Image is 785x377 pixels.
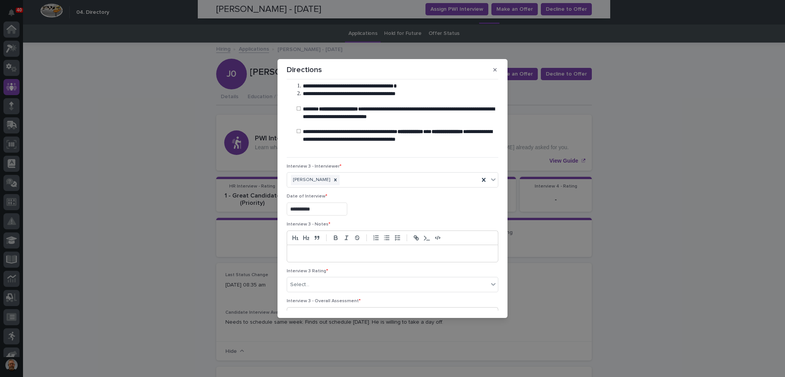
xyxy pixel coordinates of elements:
span: Interview 3 - Overall Assessment [287,299,361,303]
span: Date of Interview [287,194,327,199]
span: Interview 3 Rating [287,269,328,273]
div: [PERSON_NAME] [291,175,331,185]
p: Directions [287,65,322,74]
span: Interview 3 - Interviewer [287,164,342,169]
div: Select... [290,281,309,289]
span: Interview 3 - Notes [287,222,330,227]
